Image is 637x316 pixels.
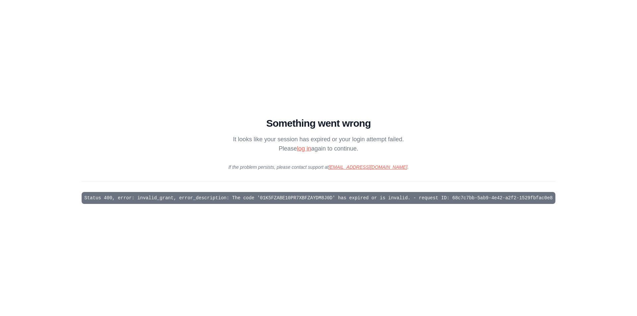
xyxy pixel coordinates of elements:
h1: Something went wrong [82,117,555,129]
pre: Status 400, error: invalid_grant, error_description: The code '01K5FZABE10PR7XBFZAYDM8J0D' has ex... [82,192,555,204]
p: If the problem persists, please contact support at . [82,164,555,170]
p: Please again to continue. [82,144,555,153]
a: [EMAIL_ADDRESS][DOMAIN_NAME] [328,164,407,170]
a: log in [297,145,311,152]
p: It looks like your session has expired or your login attempt failed. [82,135,555,144]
